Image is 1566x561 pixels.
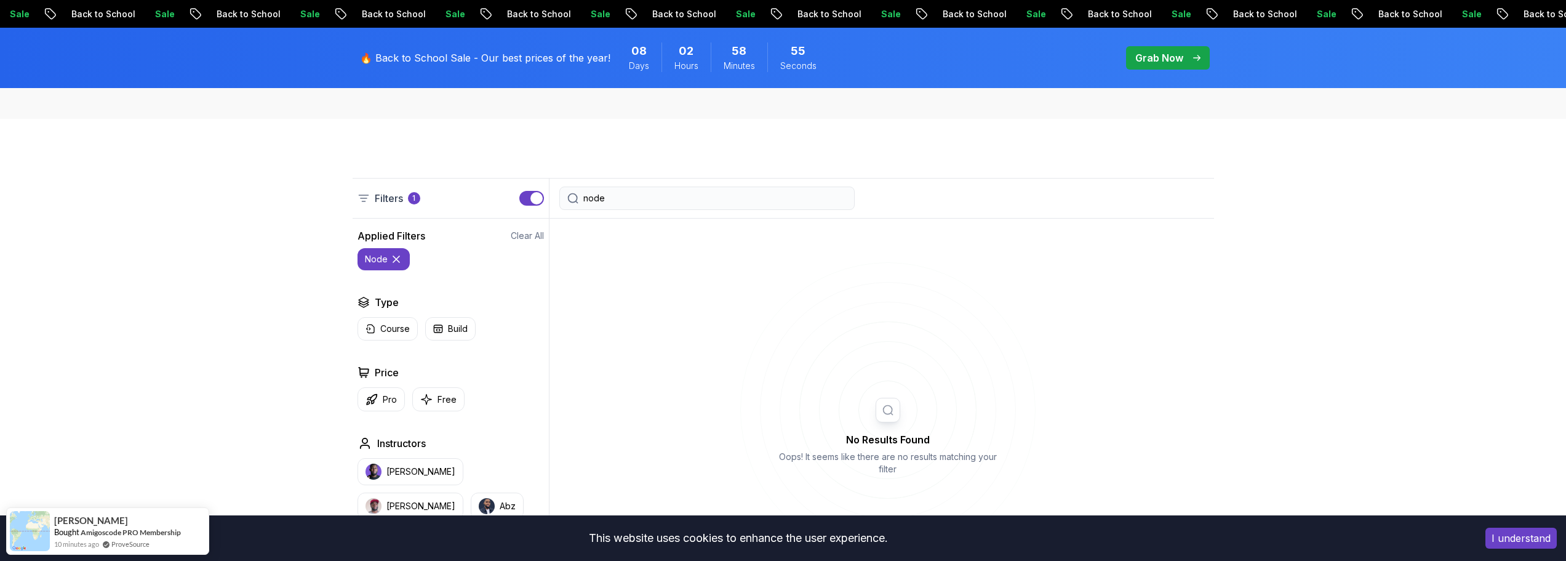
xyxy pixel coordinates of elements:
[375,365,399,380] h2: Price
[845,8,885,20] p: Sale
[629,60,649,72] span: Days
[383,394,397,406] p: Pro
[119,8,159,20] p: Sale
[412,193,415,203] p: 1
[511,230,544,242] button: Clear All
[326,8,410,20] p: Back to School
[448,323,468,335] p: Build
[631,42,647,60] span: 8 Days
[366,464,382,480] img: instructor img
[555,8,594,20] p: Sale
[780,60,817,72] span: Seconds
[9,525,1467,552] div: This website uses cookies to enhance the user experience.
[700,8,740,20] p: Sale
[1343,8,1426,20] p: Back to School
[360,50,610,65] p: 🔥 Back to School Sale - Our best prices of the year!
[1135,50,1183,65] p: Grab Now
[380,323,410,335] p: Course
[774,451,1002,475] p: Oops! It seems like there are no results matching your filter
[265,8,304,20] p: Sale
[366,498,382,514] img: instructor img
[412,387,465,411] button: Free
[732,42,746,60] span: 58 Minutes
[181,8,265,20] p: Back to School
[1136,8,1175,20] p: Sale
[479,498,495,514] img: instructor img
[386,500,455,512] p: [PERSON_NAME]
[471,493,524,520] button: instructor imgAbz
[375,191,403,206] p: Filters
[791,42,805,60] span: 55 Seconds
[36,8,119,20] p: Back to School
[111,539,150,549] a: ProveSource
[724,60,755,72] span: Minutes
[358,387,405,411] button: Pro
[375,295,399,310] h2: Type
[425,317,476,341] button: Build
[410,8,449,20] p: Sale
[471,8,555,20] p: Back to School
[10,511,50,551] img: provesource social proof notification image
[386,466,455,478] p: [PERSON_NAME]
[377,436,426,451] h2: Instructors
[674,60,698,72] span: Hours
[54,515,128,526] span: [PERSON_NAME]
[81,528,181,537] a: Amigoscode PRO Membership
[617,8,700,20] p: Back to School
[679,42,693,60] span: 2 Hours
[358,228,425,243] h2: Applied Filters
[54,527,79,537] span: Bought
[907,8,991,20] p: Back to School
[358,493,463,520] button: instructor img[PERSON_NAME]
[583,192,847,204] input: Search Java, React, Spring boot ...
[500,500,516,512] p: Abz
[1197,8,1281,20] p: Back to School
[1052,8,1136,20] p: Back to School
[762,8,845,20] p: Back to School
[358,458,463,485] button: instructor img[PERSON_NAME]
[358,248,410,270] button: node
[1485,528,1557,549] button: Accept cookies
[437,394,457,406] p: Free
[1281,8,1320,20] p: Sale
[991,8,1030,20] p: Sale
[54,539,99,549] span: 10 minutes ago
[1426,8,1466,20] p: Sale
[365,253,388,265] p: node
[358,317,418,341] button: Course
[774,432,1002,447] h2: No Results Found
